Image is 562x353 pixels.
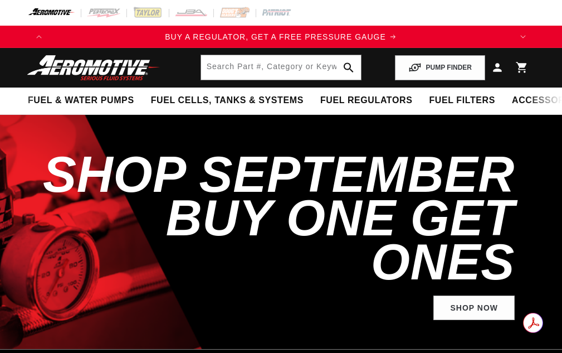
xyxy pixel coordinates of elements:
span: Fuel Regulators [320,95,412,107]
button: PUMP FINDER [395,55,485,80]
summary: Fuel Filters [421,88,504,114]
div: Announcement [50,31,512,43]
summary: Fuel Cells, Tanks & Systems [143,88,312,114]
summary: Fuel Regulators [312,88,421,114]
span: Fuel Cells, Tanks & Systems [151,95,304,107]
button: Translation missing: en.sections.announcements.previous_announcement [28,26,50,48]
span: BUY A REGULATOR, GET A FREE PRESSURE GAUGE [165,32,386,41]
div: 1 of 4 [50,31,512,43]
span: Fuel Filters [429,95,495,107]
h2: SHOP SEPTEMBER BUY ONE GET ONES [38,153,515,284]
summary: Fuel & Water Pumps [19,88,143,114]
img: Aeromotive [24,55,163,81]
a: Shop Now [433,296,515,321]
input: Search by Part Number, Category or Keyword [201,55,361,80]
span: Fuel & Water Pumps [28,95,134,107]
button: search button [336,55,361,80]
button: Translation missing: en.sections.announcements.next_announcement [512,26,534,48]
a: BUY A REGULATOR, GET A FREE PRESSURE GAUGE [50,31,512,43]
